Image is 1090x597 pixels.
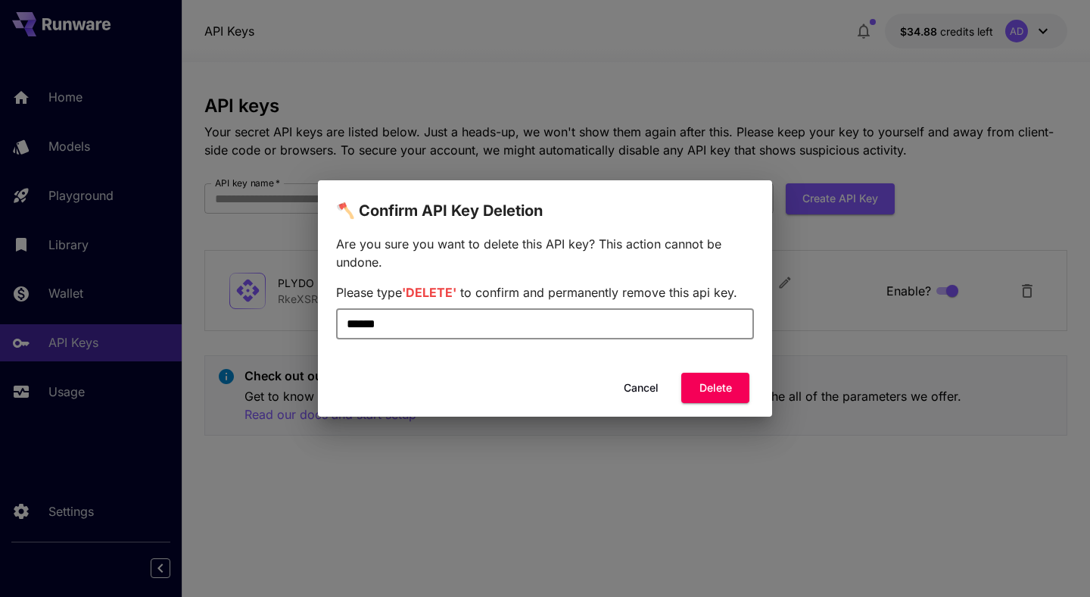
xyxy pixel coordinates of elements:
button: Cancel [607,373,675,404]
span: Please type to confirm and permanently remove this api key. [336,285,737,300]
span: 'DELETE' [402,285,456,300]
p: Are you sure you want to delete this API key? This action cannot be undone. [336,235,754,271]
h2: 🪓 Confirm API Key Deletion [318,180,772,223]
button: Delete [681,373,749,404]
